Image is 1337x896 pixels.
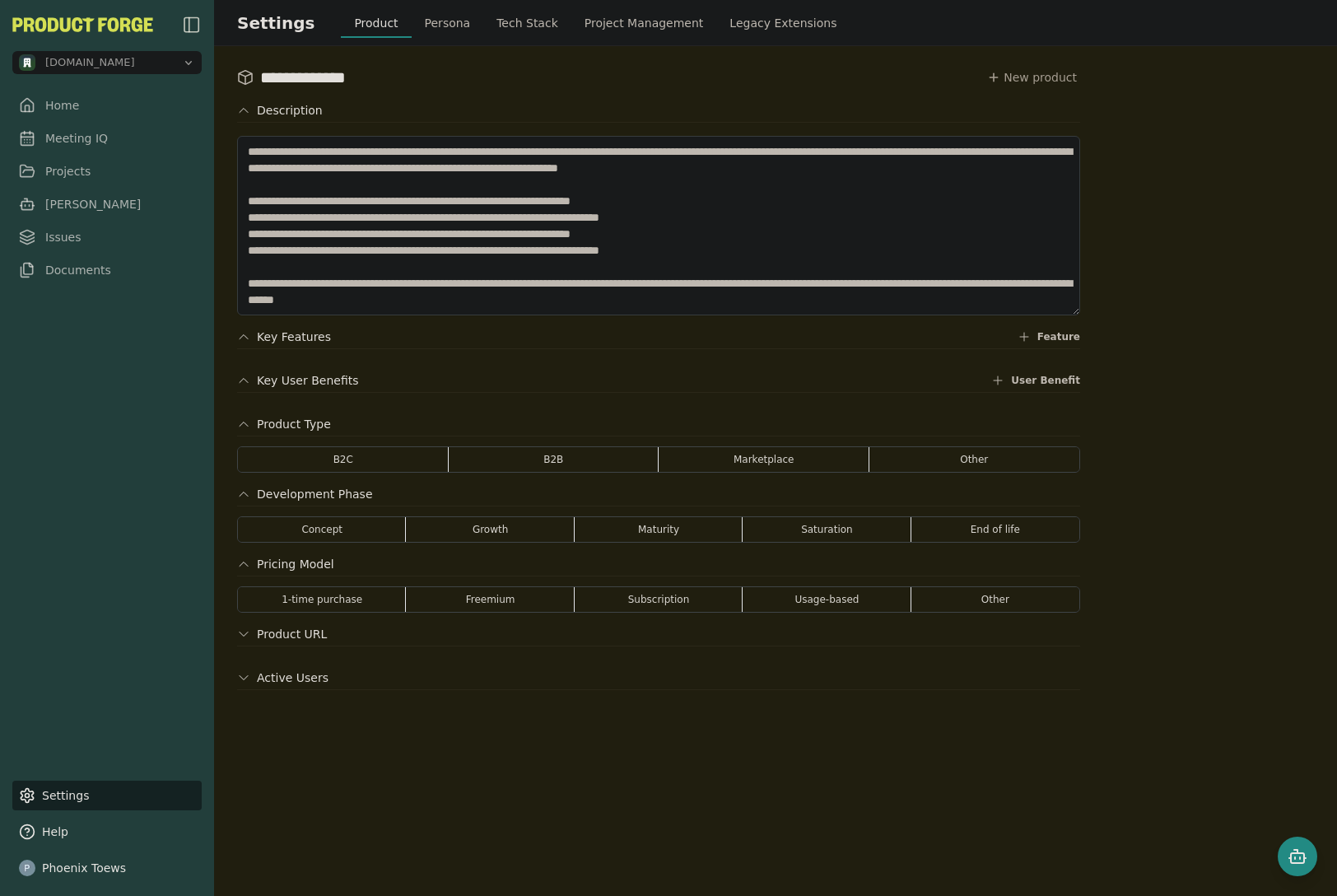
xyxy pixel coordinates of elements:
[237,416,331,432] button: Product Type
[12,189,202,219] a: [PERSON_NAME]
[574,586,743,613] button: Subscription
[991,372,1080,389] button: User Benefit
[19,54,35,71] img: methodic.work
[19,860,35,876] img: profile
[742,586,911,613] button: Usage-based
[448,446,660,473] button: B2B
[716,8,850,38] button: Legacy Extensions
[1037,330,1080,343] span: Feature
[12,17,153,32] button: PF-Logo
[12,124,202,153] a: Meeting IQ
[1011,374,1080,387] span: User Benefit
[1018,329,1080,345] button: Feature
[45,55,135,70] span: methodic.work
[341,8,411,38] button: Product
[12,255,202,285] a: Documents
[237,102,323,119] button: Description
[571,8,717,38] button: Project Management
[12,156,202,186] a: Projects
[483,8,571,38] button: Tech Stack
[12,853,202,883] button: Phoenix Toews
[658,446,870,473] button: Marketplace
[869,446,1081,473] button: Other
[412,8,484,38] button: Persona
[1278,837,1317,876] button: Open chat
[237,586,407,613] button: 1-time purchase
[911,516,1080,543] button: End of life
[237,329,331,345] button: Key Features
[12,91,202,120] a: Home
[984,66,1080,89] button: New product
[12,817,202,847] button: Help
[742,516,911,543] button: Saturation
[237,446,450,473] button: B2C
[405,586,575,613] button: Freemium
[12,222,202,252] a: Issues
[237,626,327,642] button: Product URL
[237,372,359,389] button: Key User Benefits
[237,486,373,502] button: Development Phase
[182,15,202,35] button: Close Sidebar
[237,556,334,572] button: Pricing Model
[12,781,202,810] a: Settings
[237,11,314,35] h1: Settings
[12,17,153,32] img: Product Forge
[911,586,1080,613] button: Other
[12,51,202,74] button: Open organization switcher
[574,516,743,543] button: Maturity
[405,516,575,543] button: Growth
[237,516,407,543] button: Concept
[182,15,202,35] img: sidebar
[237,670,328,686] button: Active Users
